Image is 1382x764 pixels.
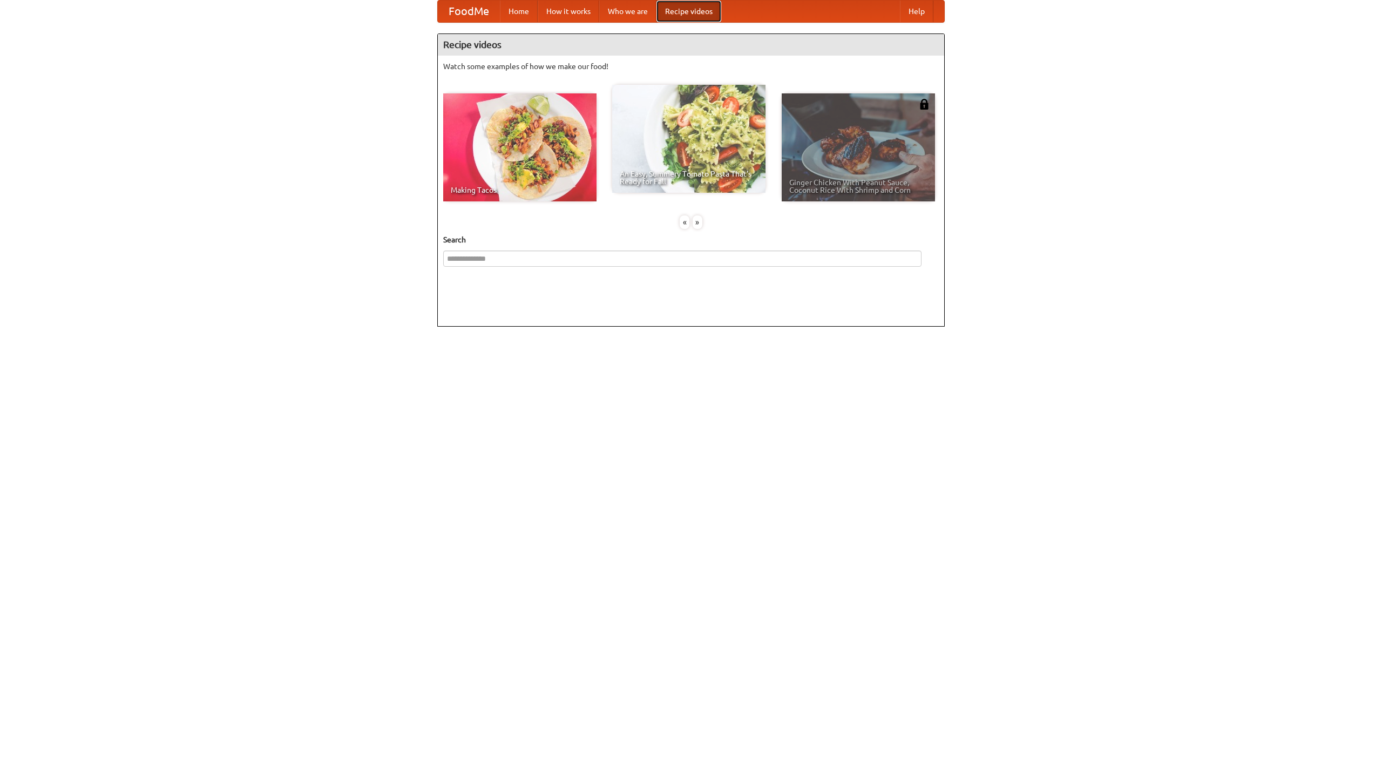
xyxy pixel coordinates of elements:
img: 483408.png [919,99,930,110]
a: Making Tacos [443,93,597,201]
a: An Easy, Summery Tomato Pasta That's Ready for Fall [612,85,765,193]
a: Who we are [599,1,656,22]
h5: Search [443,234,939,245]
a: Home [500,1,538,22]
p: Watch some examples of how we make our food! [443,61,939,72]
a: Recipe videos [656,1,721,22]
a: How it works [538,1,599,22]
span: Making Tacos [451,186,589,194]
div: « [680,215,689,229]
h4: Recipe videos [438,34,944,56]
div: » [693,215,702,229]
a: Help [900,1,933,22]
span: An Easy, Summery Tomato Pasta That's Ready for Fall [620,170,758,185]
a: FoodMe [438,1,500,22]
